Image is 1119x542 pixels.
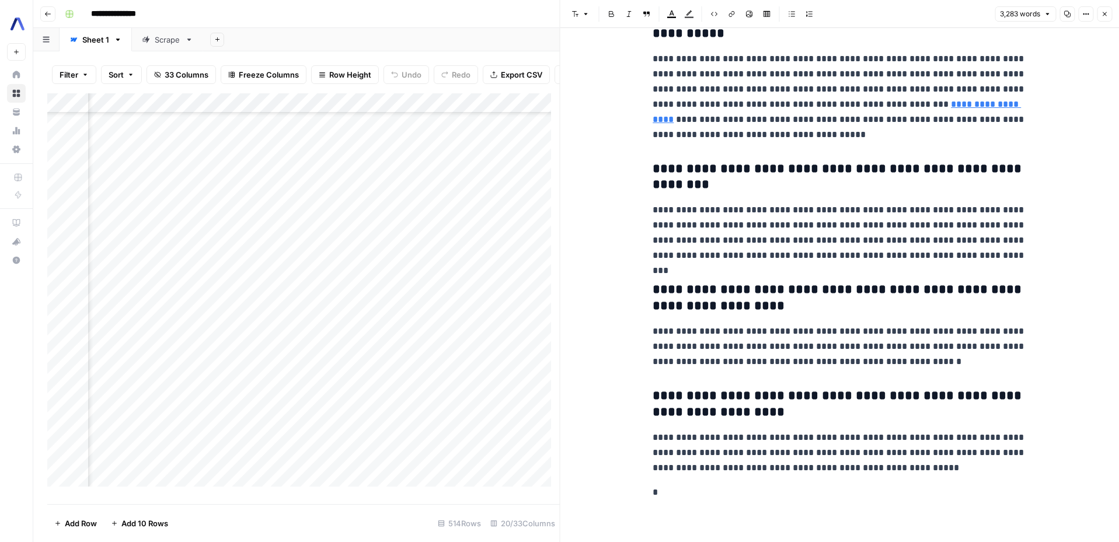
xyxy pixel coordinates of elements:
[7,103,26,121] a: Your Data
[7,232,26,251] button: What's new?
[60,69,78,81] span: Filter
[384,65,429,84] button: Undo
[82,34,109,46] div: Sheet 1
[486,514,560,533] div: 20/33 Columns
[7,121,26,140] a: Usage
[121,517,168,529] span: Add 10 Rows
[52,65,96,84] button: Filter
[239,69,299,81] span: Freeze Columns
[47,514,104,533] button: Add Row
[155,34,180,46] div: Scrape
[7,65,26,84] a: Home
[165,69,208,81] span: 33 Columns
[8,233,25,250] div: What's new?
[60,28,132,51] a: Sheet 1
[7,84,26,103] a: Browse
[7,251,26,270] button: Help + Support
[109,69,124,81] span: Sort
[311,65,379,84] button: Row Height
[452,69,470,81] span: Redo
[132,28,203,51] a: Scrape
[65,517,97,529] span: Add Row
[329,69,371,81] span: Row Height
[995,6,1056,22] button: 3,283 words
[501,69,542,81] span: Export CSV
[7,140,26,159] a: Settings
[1000,9,1040,19] span: 3,283 words
[147,65,216,84] button: 33 Columns
[434,65,478,84] button: Redo
[7,9,26,39] button: Workspace: Assembly AI
[433,514,486,533] div: 514 Rows
[7,214,26,232] a: AirOps Academy
[101,65,142,84] button: Sort
[104,514,175,533] button: Add 10 Rows
[221,65,306,84] button: Freeze Columns
[7,13,28,34] img: Assembly AI Logo
[483,65,550,84] button: Export CSV
[402,69,421,81] span: Undo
